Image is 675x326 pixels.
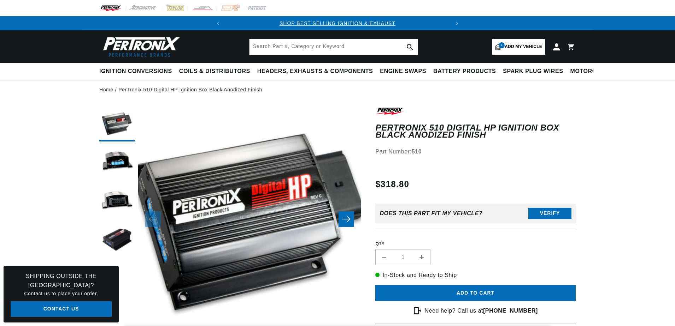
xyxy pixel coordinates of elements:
[82,16,593,30] slideshow-component: Translation missing: en.sections.announcements.announcement_bar
[99,184,135,219] button: Load image 3 in gallery view
[339,211,354,227] button: Slide right
[118,86,262,93] a: PerTronix 510 Digital HP Ignition Box Black Anodized Finish
[99,35,181,59] img: Pertronix
[450,16,464,30] button: Translation missing: en.sections.announcements.next_announcement
[499,63,567,80] summary: Spark Plug Wires
[11,301,112,317] a: Contact Us
[528,208,571,219] button: Verify
[145,211,161,227] button: Slide left
[99,68,172,75] span: Ignition Conversions
[211,16,225,30] button: Translation missing: en.sections.announcements.previous_announcement
[11,290,112,297] p: Contact us to place your order.
[375,147,576,156] div: Part Number:
[433,68,496,75] span: Battery Products
[176,63,254,80] summary: Coils & Distributors
[380,68,426,75] span: Engine Swaps
[250,39,418,55] input: Search Part #, Category or Keyword
[483,308,538,314] a: [PHONE_NUMBER]
[380,210,482,217] div: Does This part fit My vehicle?
[225,19,450,27] div: Announcement
[99,145,135,180] button: Load image 2 in gallery view
[254,63,376,80] summary: Headers, Exhausts & Components
[99,86,113,93] a: Home
[570,68,612,75] span: Motorcycle
[499,42,505,48] span: 1
[375,178,409,191] span: $318.80
[99,86,576,93] nav: breadcrumbs
[99,63,176,80] summary: Ignition Conversions
[430,63,499,80] summary: Battery Products
[375,241,576,247] label: QTY
[179,68,250,75] span: Coils & Distributors
[375,124,576,139] h1: PerTronix 510 Digital HP Ignition Box Black Anodized Finish
[280,20,395,26] a: SHOP BEST SELLING IGNITION & EXHAUST
[11,272,112,290] h3: Shipping Outside the [GEOGRAPHIC_DATA]?
[375,285,576,301] button: Add to cart
[99,106,135,141] button: Load image 1 in gallery view
[567,63,616,80] summary: Motorcycle
[376,63,430,80] summary: Engine Swaps
[492,39,545,55] a: 1Add my vehicle
[402,39,418,55] button: search button
[375,271,576,280] p: In-Stock and Ready to Ship
[99,223,135,258] button: Load image 4 in gallery view
[225,19,450,27] div: 1 of 2
[503,68,563,75] span: Spark Plug Wires
[505,43,542,50] span: Add my vehicle
[424,306,538,315] p: Need help? Call us at
[257,68,373,75] span: Headers, Exhausts & Components
[412,149,422,155] strong: 510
